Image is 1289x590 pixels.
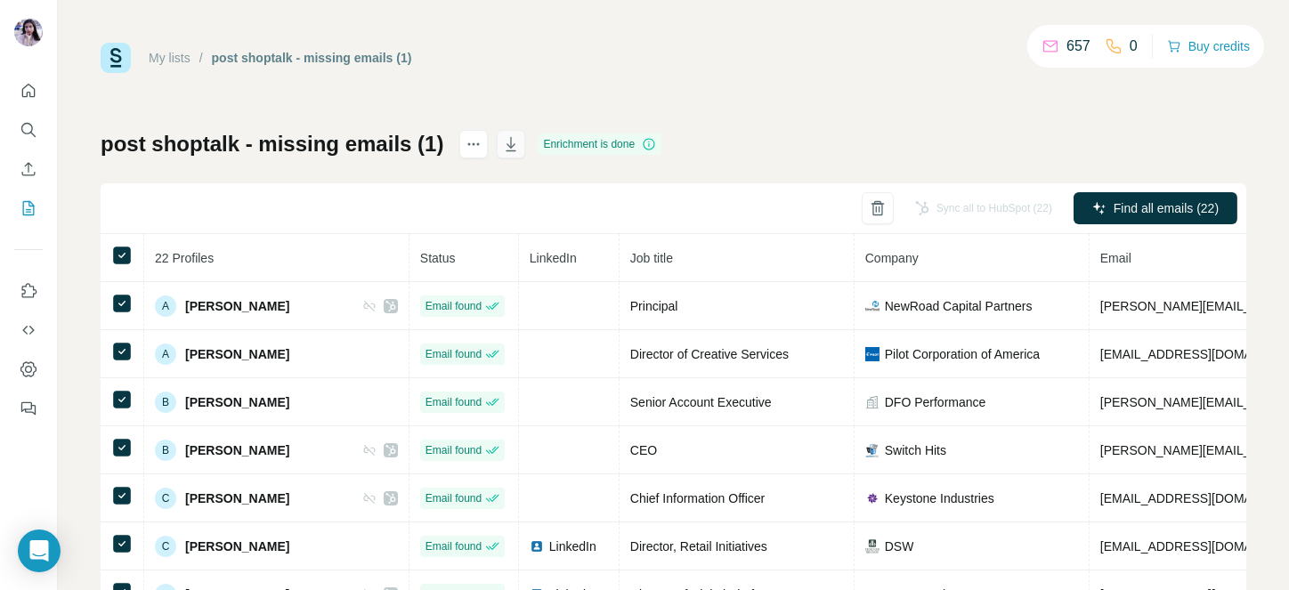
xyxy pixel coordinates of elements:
[14,353,43,385] button: Dashboard
[530,251,577,265] span: LinkedIn
[155,251,214,265] span: 22 Profiles
[155,392,176,413] div: B
[630,443,657,457] span: CEO
[459,130,488,158] button: actions
[426,298,482,314] span: Email found
[885,441,946,459] span: Switch Hits
[1167,34,1250,59] button: Buy credits
[865,299,880,313] img: company-logo
[530,539,544,554] img: LinkedIn logo
[630,347,789,361] span: Director of Creative Services
[14,75,43,107] button: Quick start
[155,536,176,557] div: C
[185,537,289,555] span: [PERSON_NAME]
[885,489,994,507] span: Keystone Industries
[155,488,176,509] div: C
[426,346,482,362] span: Email found
[630,539,767,554] span: Director, Retail Initiatives
[185,441,289,459] span: [PERSON_NAME]
[549,537,596,555] span: LinkedIn
[885,393,986,411] span: DFO Performance
[155,343,176,365] div: A
[630,251,673,265] span: Job title
[885,345,1040,363] span: Pilot Corporation of America
[101,43,131,73] img: Surfe Logo
[426,490,482,506] span: Email found
[420,251,456,265] span: Status
[185,489,289,507] span: [PERSON_NAME]
[1100,251,1131,265] span: Email
[630,491,765,505] span: Chief Information Officer
[14,314,43,346] button: Use Surfe API
[538,133,661,155] div: Enrichment is done
[199,49,203,67] li: /
[14,18,43,46] img: Avatar
[14,192,43,224] button: My lists
[885,297,1033,315] span: NewRoad Capital Partners
[1066,36,1090,57] p: 657
[155,440,176,461] div: B
[630,395,772,409] span: Senior Account Executive
[426,442,482,458] span: Email found
[1114,199,1219,217] span: Find all emails (22)
[185,345,289,363] span: [PERSON_NAME]
[885,537,914,555] span: DSW
[1074,192,1237,224] button: Find all emails (22)
[14,275,43,307] button: Use Surfe on LinkedIn
[101,130,443,158] h1: post shoptalk - missing emails (1)
[865,347,880,361] img: company-logo
[865,443,880,457] img: company-logo
[18,529,61,572] div: Open Intercom Messenger
[14,114,43,146] button: Search
[149,51,191,65] a: My lists
[1130,36,1138,57] p: 0
[865,251,919,265] span: Company
[185,297,289,315] span: [PERSON_NAME]
[426,394,482,410] span: Email found
[630,299,678,313] span: Principal
[185,393,289,411] span: [PERSON_NAME]
[865,539,880,554] img: company-logo
[155,295,176,317] div: A
[212,49,412,67] div: post shoptalk - missing emails (1)
[865,491,880,505] img: company-logo
[14,392,43,424] button: Feedback
[14,153,43,185] button: Enrich CSV
[426,538,482,554] span: Email found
